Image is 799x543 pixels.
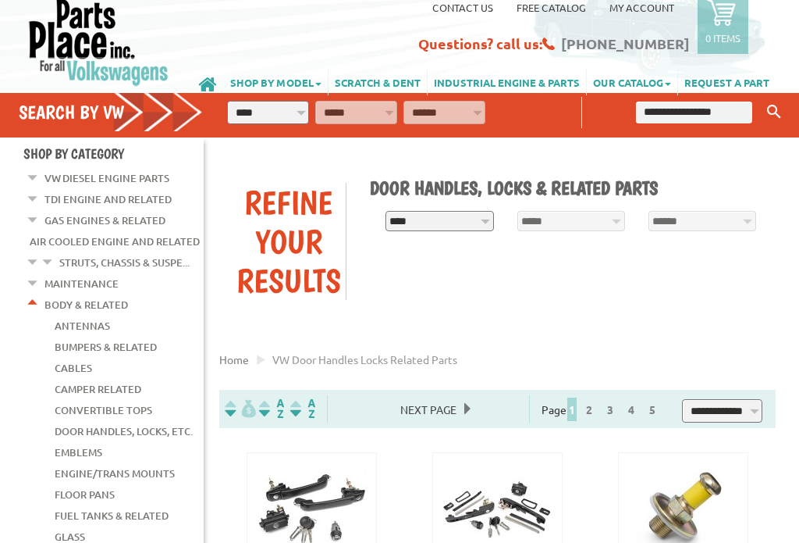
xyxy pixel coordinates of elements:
a: Air Cooled Engine and Related [30,232,200,252]
div: Refine Your Results [231,184,346,301]
button: Keyword Search [762,100,786,126]
a: Engine/Trans Mounts [55,464,175,484]
a: Cables [55,359,92,379]
a: Convertible Tops [55,401,152,421]
a: Struts, Chassis & Suspe... [59,253,190,273]
a: Emblems [55,443,102,463]
a: Maintenance [44,274,119,295]
a: INDUSTRIAL ENGINE & PARTS [428,69,586,96]
a: 3 [603,403,617,417]
img: Sort by Headline [256,400,287,418]
a: 5 [645,403,659,417]
h4: Search by VW [19,102,203,124]
p: 0 items [705,32,740,45]
span: 1 [567,398,577,422]
a: Floor Pans [55,485,115,505]
a: 2 [582,403,596,417]
a: 4 [624,403,638,417]
span: VW door handles locks related parts [272,353,457,367]
a: OUR CATALOG [587,69,677,96]
a: Free Catalog [517,2,586,15]
a: SCRATCH & DENT [328,69,427,96]
a: Contact us [432,2,493,15]
span: Next Page [392,398,464,422]
a: TDI Engine and Related [44,190,172,210]
a: Body & Related [44,295,128,316]
a: Camper Related [55,380,141,400]
a: Antennas [55,316,110,337]
img: Sort by Sales Rank [287,400,318,418]
div: Page [529,396,674,423]
h1: Door Handles, Locks & Related Parts [370,177,764,200]
h4: Shop By Category [23,146,204,163]
a: Next Page [392,403,464,417]
a: Bumpers & Related [55,338,157,358]
img: filterpricelow.svg [225,400,256,418]
a: Fuel Tanks & Related [55,506,169,527]
a: REQUEST A PART [678,69,776,96]
a: SHOP BY MODEL [224,69,328,96]
a: Home [219,353,249,367]
a: Gas Engines & Related [44,211,165,231]
a: Door Handles, Locks, Etc. [55,422,193,442]
a: My Account [609,2,674,15]
a: VW Diesel Engine Parts [44,169,169,189]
